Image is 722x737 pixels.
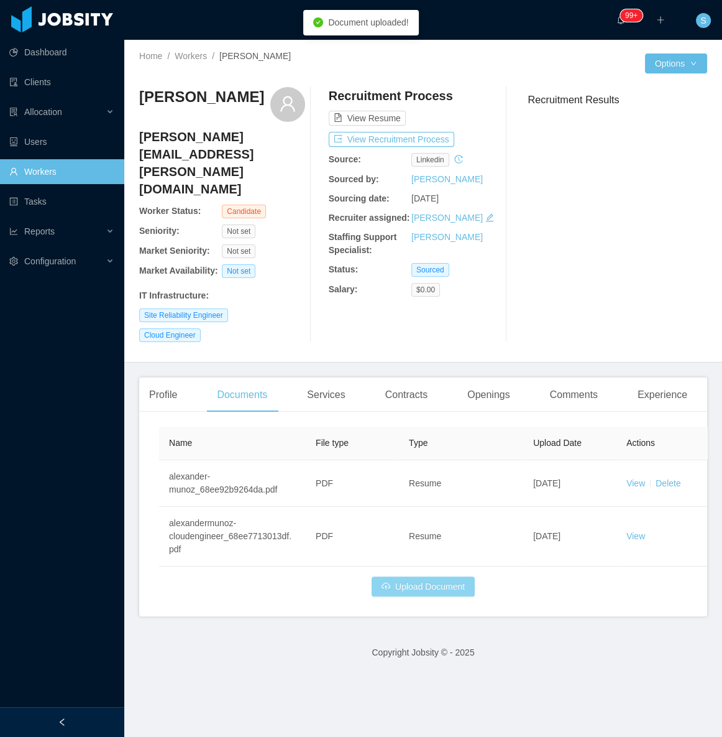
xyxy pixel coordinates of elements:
b: IT Infrastructure : [139,290,209,300]
span: Resume [409,478,441,488]
i: icon: plus [656,16,665,24]
div: Comments [540,378,608,412]
b: Sourcing date: [329,193,390,203]
a: icon: auditClients [9,70,114,95]
span: Candidate [222,205,266,218]
b: Recruiter assigned: [329,213,410,223]
button: Optionsicon: down [645,53,707,73]
span: Resume [409,531,441,541]
b: Sourced by: [329,174,379,184]
i: icon: bell [616,16,625,24]
div: Contracts [375,378,437,412]
td: alexander-munoz_68ee92b9264da.pdf [159,460,306,507]
i: icon: line-chart [9,227,18,236]
a: View [626,531,645,541]
a: icon: exportView Recruitment Process [329,134,454,144]
b: Staffing Support Specialist: [329,232,397,255]
span: [DATE] [533,531,560,541]
span: Document uploaded! [328,17,408,27]
span: S [700,13,706,28]
a: Delete [656,478,680,488]
td: PDF [306,507,399,567]
span: Sourced [411,263,449,277]
a: [PERSON_NAME] [411,174,483,184]
span: Reports [24,226,55,236]
a: icon: profileTasks [9,189,114,214]
button: icon: cloud-uploadUpload Document [372,577,475,596]
div: Profile [139,378,187,412]
span: Configuration [24,256,76,266]
sup: 1215 [620,9,642,22]
a: icon: userWorkers [9,159,114,184]
span: / [167,51,170,61]
span: [DATE] [533,478,560,488]
span: [PERSON_NAME] [219,51,291,61]
a: Home [139,51,162,61]
span: Type [409,438,427,448]
i: icon: edit [485,213,494,222]
span: Site Reliability Engineer [139,308,228,322]
a: View [626,478,645,488]
i: icon: user [279,95,296,113]
span: Cloud Engineer [139,328,201,342]
span: / [212,51,214,61]
span: File type [316,438,349,448]
span: Name [169,438,192,448]
div: Documents [207,378,277,412]
i: icon: history [454,155,463,164]
a: icon: robotUsers [9,129,114,154]
i: icon: setting [9,257,18,266]
h4: [PERSON_NAME][EMAIL_ADDRESS][PERSON_NAME][DOMAIN_NAME] [139,128,305,198]
b: Status: [329,264,358,274]
span: linkedin [411,153,449,167]
b: Market Availability: [139,266,218,276]
a: icon: file-textView Resume [329,113,406,123]
td: alexandermunoz-cloudengineer_68ee7713013df.pdf [159,507,306,567]
b: Salary: [329,284,358,294]
b: Market Seniority: [139,246,210,256]
button: icon: exportView Recruitment Process [329,132,454,147]
a: Workers [175,51,207,61]
span: Allocation [24,107,62,117]
b: Source: [329,154,361,164]
a: icon: pie-chartDashboard [9,40,114,65]
span: $0.00 [411,283,440,297]
span: [DATE] [411,193,439,203]
i: icon: solution [9,108,18,116]
span: Upload Date [533,438,582,448]
td: PDF [306,460,399,507]
span: Not set [222,264,255,278]
i: icon: check-circle [313,17,323,27]
b: Worker Status: [139,206,201,216]
h3: [PERSON_NAME] [139,87,264,107]
span: Actions [626,438,655,448]
b: Seniority: [139,226,180,236]
footer: Copyright Jobsity © - 2025 [124,631,722,674]
div: Experience [628,378,697,412]
div: Openings [457,378,520,412]
span: Not set [222,244,255,258]
a: [PERSON_NAME] [411,213,483,223]
h3: Recruitment Results [528,92,707,108]
button: icon: file-textView Resume [329,111,406,126]
span: Not set [222,225,255,238]
div: Services [297,378,355,412]
a: [PERSON_NAME] [411,232,483,242]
